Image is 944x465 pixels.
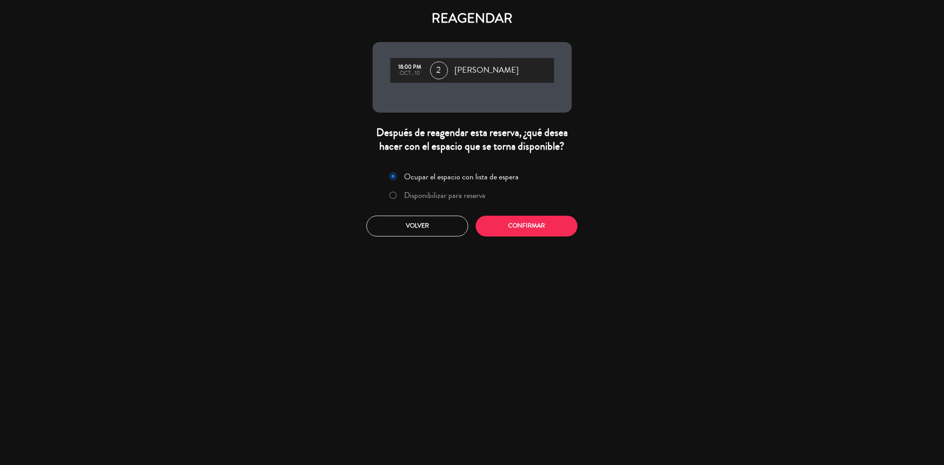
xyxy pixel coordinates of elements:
span: [PERSON_NAME] [455,64,519,77]
label: Ocupar el espacio con lista de espera [404,173,519,181]
div: Después de reagendar esta reserva, ¿qué desea hacer con el espacio que se torna disponible? [373,126,572,153]
span: 2 [430,62,448,79]
label: Disponibilizar para reserva [404,191,485,199]
button: Volver [366,216,468,236]
div: oct., 10 [395,70,426,77]
h4: REAGENDAR [373,11,572,27]
div: 18:00 PM [395,64,426,70]
button: Confirmar [476,216,578,236]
